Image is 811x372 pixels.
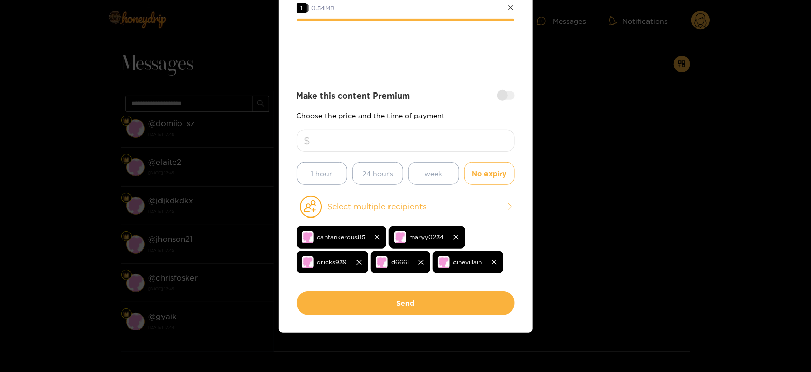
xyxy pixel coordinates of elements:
[453,256,482,268] span: cinevillain
[302,231,314,243] img: no-avatar.png
[311,168,333,179] span: 1 hour
[425,168,443,179] span: week
[297,291,515,315] button: Send
[464,162,515,185] button: No expiry
[297,195,515,219] button: Select multiple recipients
[392,256,409,268] span: d666l
[472,168,507,179] span: No expiry
[376,256,388,268] img: no-avatar.png
[317,231,366,243] span: cantankerous85
[408,162,459,185] button: week
[297,90,410,102] strong: Make this content Premium
[317,256,347,268] span: dricks939
[297,162,347,185] button: 1 hour
[297,3,307,13] span: 1
[394,231,406,243] img: no-avatar.png
[438,256,450,268] img: no-avatar.png
[362,168,393,179] span: 24 hours
[410,231,444,243] span: maryy0234
[297,112,515,119] p: Choose the price and the time of payment
[312,5,335,11] span: 0.54 MB
[352,162,403,185] button: 24 hours
[302,256,314,268] img: no-avatar.png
